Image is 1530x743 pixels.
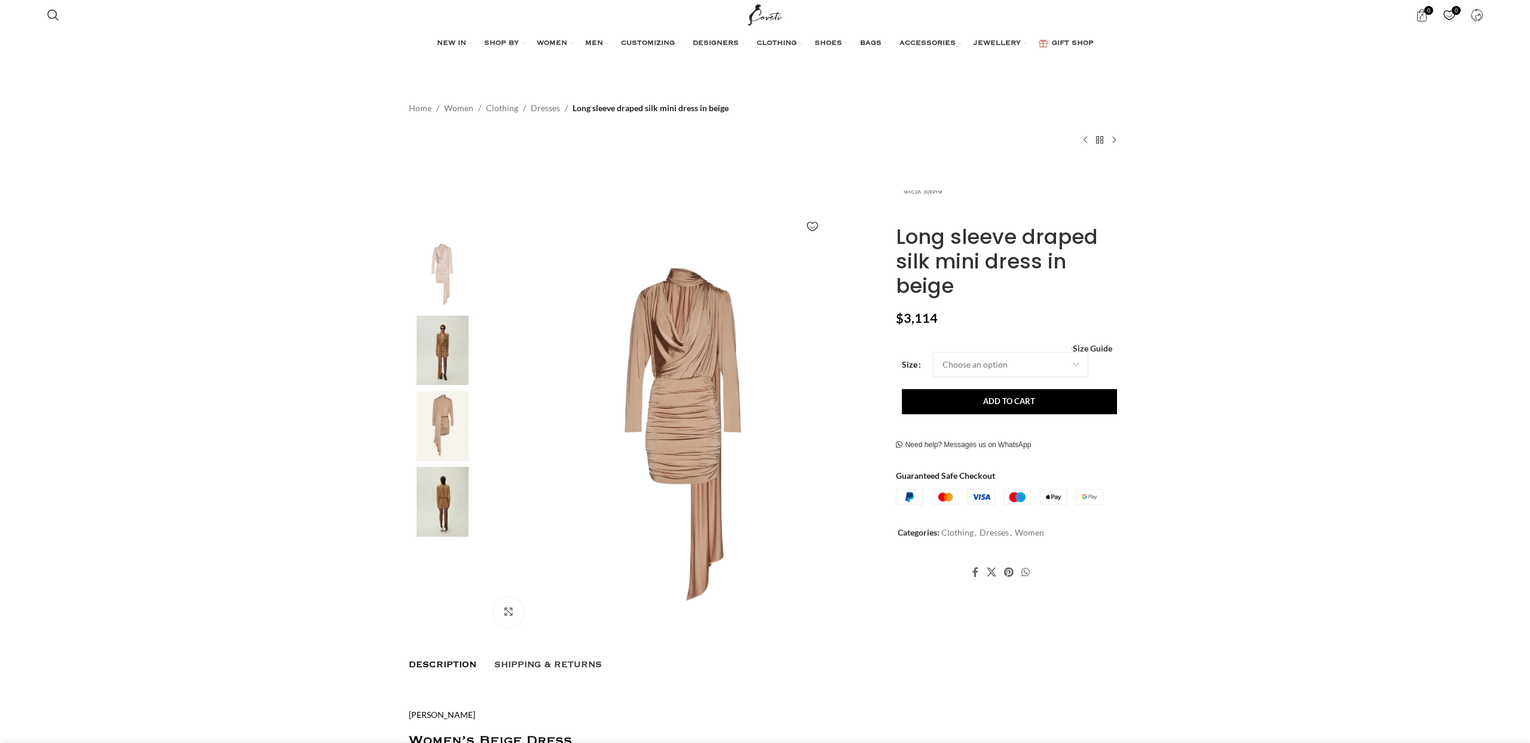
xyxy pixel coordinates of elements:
[41,3,65,27] a: Search
[406,316,479,386] img: Magda Butrym dress
[974,39,1021,48] span: JEWELLERY
[1452,6,1461,15] span: 0
[409,102,729,115] nav: Breadcrumb
[484,32,525,56] a: SHOP BY
[537,32,573,56] a: WOMEN
[1437,3,1461,27] a: 0
[815,32,848,56] a: SHOES
[941,527,974,537] a: Clothing
[757,39,797,48] span: CLOTHING
[975,526,977,539] span: ,
[1409,3,1434,27] a: 0
[494,660,602,669] span: Shipping & Returns
[486,102,518,115] a: Clothing
[41,32,1489,56] div: Main navigation
[1437,3,1461,27] div: My Wishlist
[485,240,881,636] img: Magda Butrym Long sleeve draped silk mini dress in beige scaled23994 nobg
[484,39,519,48] span: SHOP BY
[437,32,472,56] a: NEW IN
[745,9,785,19] a: Site logo
[898,527,940,537] span: Categories:
[585,32,609,56] a: MEN
[621,32,681,56] a: CUSTOMIZING
[537,39,567,48] span: WOMEN
[980,527,1009,537] a: Dresses
[409,102,432,115] a: Home
[896,310,938,326] bdi: 3,114
[1039,39,1048,47] img: GiftBag
[406,391,479,461] img: Magda Butrym dresses
[531,102,560,115] a: Dresses
[444,102,473,115] a: Women
[860,39,882,48] span: BAGS
[983,564,1000,582] a: X social link
[409,710,475,720] a: [PERSON_NAME]
[1015,527,1044,537] a: Women
[974,32,1027,56] a: JEWELLERY
[585,39,603,48] span: MEN
[896,310,904,326] span: $
[902,358,921,371] label: Size
[899,39,956,48] span: ACCESSORIES
[621,39,675,48] span: CUSTOMIZING
[573,102,729,115] span: Long sleeve draped silk mini dress in beige
[1052,39,1094,48] span: GIFT SHOP
[437,39,466,48] span: NEW IN
[406,240,479,310] img: Magda Butrym Long sleeve draped silk mini dress in beige scaled23994 nobg
[1010,526,1012,539] span: ,
[896,489,1103,506] img: guaranteed-safe-checkout-bordered.j
[899,32,962,56] a: ACCESSORIES
[1107,133,1121,147] a: Next product
[406,467,479,537] img: Magda Butrym
[902,389,1117,414] button: Add to cart
[1424,6,1433,15] span: 0
[409,660,476,669] span: Description
[1039,32,1094,56] a: GIFT SHOP
[896,441,1032,450] a: Need help? Messages us on WhatsApp
[693,39,739,48] span: DESIGNERS
[969,564,983,582] a: Facebook social link
[896,165,950,219] img: Magda Butrym
[815,39,842,48] span: SHOES
[693,32,745,56] a: DESIGNERS
[1000,564,1017,582] a: Pinterest social link
[757,32,803,56] a: CLOTHING
[1078,133,1093,147] a: Previous product
[896,470,995,481] strong: Guaranteed Safe Checkout
[1018,564,1034,582] a: WhatsApp social link
[896,225,1121,298] h1: Long sleeve draped silk mini dress in beige
[860,32,888,56] a: BAGS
